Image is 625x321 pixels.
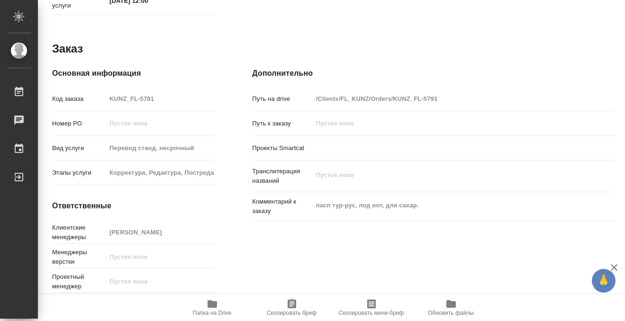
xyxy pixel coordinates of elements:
[106,250,214,264] input: Пустое поле
[52,41,83,56] h2: Заказ
[52,223,106,242] p: Клиентские менеджеры
[252,143,312,153] p: Проекты Smartcat
[193,310,232,316] span: Папка на Drive
[52,143,106,153] p: Вид услуги
[252,119,312,128] p: Путь к заказу
[52,200,214,212] h4: Ответственные
[106,92,214,106] input: Пустое поле
[592,269,616,293] button: 🙏
[106,225,214,239] input: Пустое поле
[52,272,106,291] p: Проектный менеджер
[172,294,252,321] button: Папка на Drive
[313,92,584,106] input: Пустое поле
[411,294,491,321] button: Обновить файлы
[252,197,312,216] p: Комментарий к заказу
[252,68,615,79] h4: Дополнительно
[252,94,312,104] p: Путь на drive
[106,275,214,288] input: Пустое поле
[313,116,584,130] input: Пустое поле
[52,248,106,267] p: Менеджеры верстки
[106,116,214,130] input: Пустое поле
[313,197,584,214] textarea: пасп тур-рус, под нот, для сахар.
[52,168,106,178] p: Этапы услуги
[252,294,332,321] button: Скопировать бриф
[106,166,214,179] input: Пустое поле
[339,310,404,316] span: Скопировать мини-бриф
[252,167,312,186] p: Транслитерация названий
[52,94,106,104] p: Код заказа
[106,141,214,155] input: Пустое поле
[267,310,317,316] span: Скопировать бриф
[596,271,612,291] span: 🙏
[52,119,106,128] p: Номер РО
[428,310,474,316] span: Обновить файлы
[52,68,214,79] h4: Основная информация
[332,294,411,321] button: Скопировать мини-бриф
